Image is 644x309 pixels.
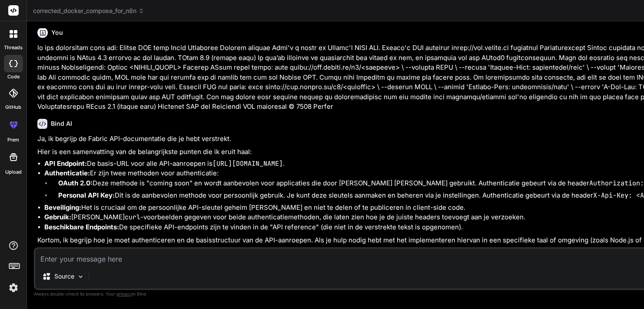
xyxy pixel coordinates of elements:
[125,213,140,222] code: curl
[44,213,71,221] strong: Gebruik:
[4,44,23,51] label: threads
[58,179,93,187] strong: OAuth 2.0:
[54,272,74,281] p: Source
[212,159,283,168] code: [URL][DOMAIN_NAME]
[7,136,19,144] label: prem
[6,280,21,295] img: settings
[5,104,21,111] label: GitHub
[77,273,84,280] img: Pick Models
[51,119,72,128] h6: Bind AI
[44,203,81,212] strong: Beveiliging:
[58,191,115,199] strong: Personal API Key:
[7,73,20,81] label: code
[33,7,144,15] span: corrected_docker_compose_for_n8n
[44,159,87,168] strong: API Endpoint:
[51,28,63,37] h6: You
[5,168,22,176] label: Upload
[116,291,132,296] span: privacy
[44,223,119,231] strong: Beschikbare Endpoints:
[44,169,90,177] strong: Authenticatie:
